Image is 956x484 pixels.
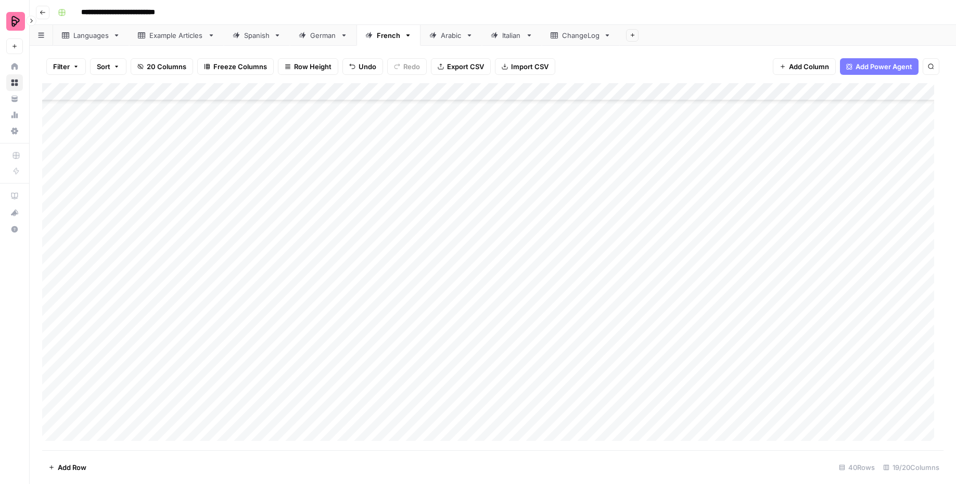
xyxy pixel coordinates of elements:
[879,459,944,476] div: 19/20 Columns
[129,25,224,46] a: Example Articles
[342,58,383,75] button: Undo
[403,61,420,72] span: Redo
[562,30,600,41] div: ChangeLog
[502,30,521,41] div: Italian
[856,61,912,72] span: Add Power Agent
[835,459,879,476] div: 40 Rows
[6,188,23,204] a: AirOps Academy
[6,90,23,107] a: Your Data
[131,58,193,75] button: 20 Columns
[840,58,919,75] button: Add Power Agent
[6,123,23,139] a: Settings
[310,30,336,41] div: German
[495,58,555,75] button: Import CSV
[53,25,129,46] a: Languages
[53,61,70,72] span: Filter
[447,61,484,72] span: Export CSV
[789,61,829,72] span: Add Column
[377,30,400,41] div: French
[6,204,23,221] button: What's new?
[356,25,420,46] a: French
[90,58,126,75] button: Sort
[431,58,491,75] button: Export CSV
[6,58,23,75] a: Home
[420,25,482,46] a: Arabic
[42,459,93,476] button: Add Row
[147,61,186,72] span: 20 Columns
[6,8,23,34] button: Workspace: Preply
[213,61,267,72] span: Freeze Columns
[149,30,203,41] div: Example Articles
[6,107,23,123] a: Usage
[542,25,620,46] a: ChangeLog
[359,61,376,72] span: Undo
[773,58,836,75] button: Add Column
[46,58,86,75] button: Filter
[58,462,86,473] span: Add Row
[244,30,270,41] div: Spanish
[290,25,356,46] a: German
[6,221,23,238] button: Help + Support
[224,25,290,46] a: Spanish
[278,58,338,75] button: Row Height
[7,205,22,220] div: What's new?
[6,12,25,31] img: Preply Logo
[97,61,110,72] span: Sort
[6,74,23,91] a: Browse
[441,30,462,41] div: Arabic
[294,61,332,72] span: Row Height
[482,25,542,46] a: Italian
[73,30,109,41] div: Languages
[197,58,274,75] button: Freeze Columns
[387,58,427,75] button: Redo
[511,61,549,72] span: Import CSV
